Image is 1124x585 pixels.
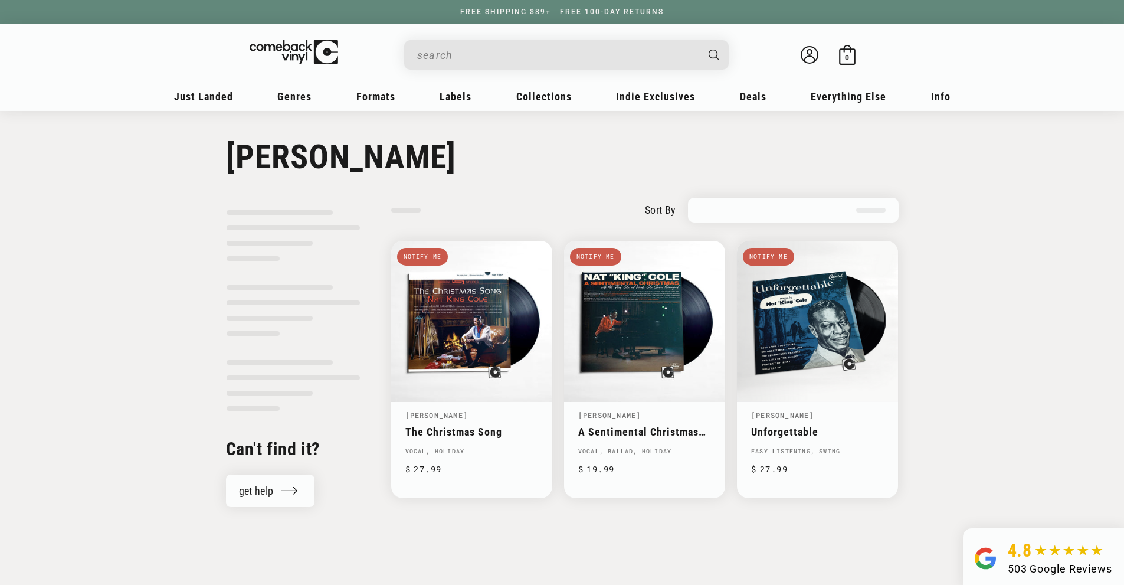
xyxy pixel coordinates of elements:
span: Labels [440,90,471,103]
span: 4.8 [1008,540,1032,561]
span: Info [931,90,951,103]
a: get help [226,475,315,507]
a: Unforgettable [751,426,884,438]
span: 0 [845,53,849,62]
a: [PERSON_NAME] [751,410,814,420]
span: Genres [277,90,312,103]
span: Indie Exclusives [616,90,695,103]
a: A Sentimental Christmas With Nat "King" [PERSON_NAME] And Friends: [PERSON_NAME] Classics Reimagined [578,426,711,438]
img: star5.svg [1035,545,1103,557]
span: Collections [516,90,572,103]
span: Everything Else [811,90,886,103]
span: Deals [740,90,766,103]
a: [PERSON_NAME] [578,410,641,420]
div: 503 Google Reviews [1008,561,1112,577]
img: Group.svg [975,540,996,577]
label: sort by [645,202,676,218]
span: Just Landed [174,90,233,103]
a: The Christmas Song [405,426,538,438]
input: search [417,43,697,67]
button: Search [698,40,730,70]
span: Formats [356,90,395,103]
div: Search [404,40,729,70]
h2: Can't find it? [226,437,361,460]
a: [PERSON_NAME] [405,410,468,420]
a: FREE SHIPPING $89+ | FREE 100-DAY RETURNS [448,8,676,16]
h1: [PERSON_NAME] [226,138,899,177]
